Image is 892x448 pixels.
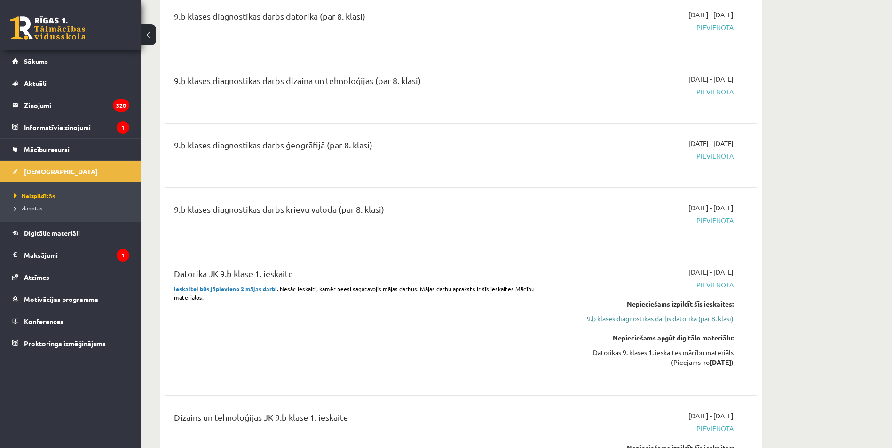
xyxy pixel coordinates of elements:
[12,116,129,138] a: Informatīvie ziņojumi1
[556,314,734,324] a: 9.b klases diagnostikas darbs datorikā (par 8. klasi)
[556,424,734,433] span: Pievienota
[12,222,129,244] a: Digitālie materiāli
[688,139,734,148] span: [DATE] - [DATE]
[14,204,42,212] span: Izlabotās
[117,121,129,134] i: 1
[688,203,734,213] span: [DATE] - [DATE]
[24,79,47,87] span: Aktuāli
[688,74,734,84] span: [DATE] - [DATE]
[24,116,129,138] legend: Informatīvie ziņojumi
[174,10,542,27] div: 9.b klases diagnostikas darbs datorikā (par 8. klasi)
[24,57,48,65] span: Sākums
[556,23,734,32] span: Pievienota
[174,74,542,92] div: 9.b klases diagnostikas darbs dizainā un tehnoloģijās (par 8. klasi)
[12,161,129,182] a: [DEMOGRAPHIC_DATA]
[688,267,734,277] span: [DATE] - [DATE]
[24,339,106,348] span: Proktoringa izmēģinājums
[688,10,734,20] span: [DATE] - [DATE]
[556,87,734,97] span: Pievienota
[174,411,542,428] div: Dizains un tehnoloģijas JK 9.b klase 1. ieskaite
[12,244,129,266] a: Maksājumi1
[14,204,132,212] a: Izlabotās
[556,299,734,309] div: Nepieciešams izpildīt šīs ieskaites:
[556,333,734,343] div: Nepieciešams apgūt digitālo materiālu:
[24,94,129,116] legend: Ziņojumi
[113,99,129,112] i: 320
[24,244,129,266] legend: Maksājumi
[10,16,86,40] a: Rīgas 1. Tālmācības vidusskola
[556,216,734,225] span: Pievienota
[24,317,63,325] span: Konferences
[174,267,542,285] div: Datorika JK 9.b klase 1. ieskaite
[117,249,129,262] i: 1
[12,50,129,72] a: Sākums
[24,229,80,237] span: Digitālie materiāli
[12,266,129,288] a: Atzīmes
[24,295,98,303] span: Motivācijas programma
[174,285,535,301] span: . Nesāc ieskaiti, kamēr neesi sagatavojis mājas darbus. Mājas darbu apraksts ir šīs ieskaites Māc...
[556,348,734,367] div: Datorikas 9. klases 1. ieskaites mācību materiāls (Pieejams no )
[710,358,731,366] strong: [DATE]
[24,167,98,176] span: [DEMOGRAPHIC_DATA]
[12,310,129,332] a: Konferences
[14,192,55,200] span: Neizpildītās
[556,280,734,290] span: Pievienota
[12,332,129,354] a: Proktoringa izmēģinājums
[12,139,129,160] a: Mācību resursi
[12,94,129,116] a: Ziņojumi320
[12,288,129,310] a: Motivācijas programma
[688,411,734,421] span: [DATE] - [DATE]
[174,139,542,156] div: 9.b klases diagnostikas darbs ģeogrāfijā (par 8. klasi)
[14,192,132,200] a: Neizpildītās
[556,151,734,161] span: Pievienota
[24,273,49,281] span: Atzīmes
[24,145,70,154] span: Mācību resursi
[174,285,277,293] strong: Ieskaitei būs jāpievieno 2 mājas darbi
[12,72,129,94] a: Aktuāli
[174,203,542,220] div: 9.b klases diagnostikas darbs krievu valodā (par 8. klasi)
